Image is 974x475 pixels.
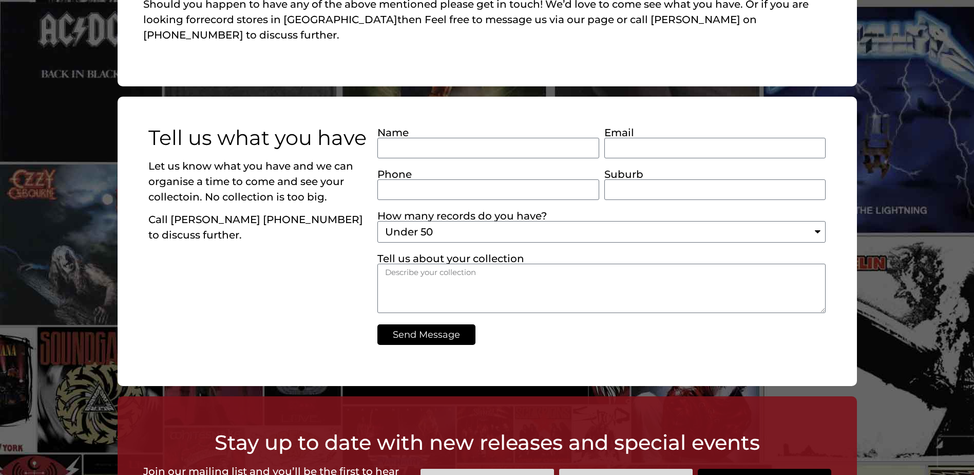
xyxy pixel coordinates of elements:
a: record stores in [GEOGRAPHIC_DATA] [200,13,397,26]
button: Send Message [377,324,475,345]
label: Name [377,127,409,138]
p: Let us know what you have and we can organise a time to come and see your collectoin. No collecti... [148,158,368,205]
label: Phone [377,169,412,179]
h2: Stay up to date with new releases and special events [143,432,831,453]
label: Tell us about your collection [377,253,524,264]
label: How many records do you have? [377,211,547,221]
input: Only numbers and phone characters (#, -, *, etc) are accepted. [377,179,599,200]
form: New Form [377,127,826,356]
h2: Tell us what you have [148,127,368,148]
label: Email [604,127,634,138]
label: Suburb [604,169,643,179]
p: Call [PERSON_NAME] [PHONE_NUMBER] to discuss further. [148,212,368,243]
span: Send Message [393,330,460,339]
